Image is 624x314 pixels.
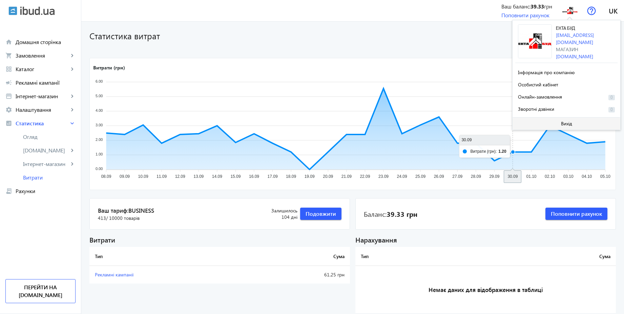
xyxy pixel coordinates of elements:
[515,102,618,114] button: Зворотні дзвінки0
[98,215,140,222] span: 413
[561,121,572,126] span: Вихід
[268,174,278,179] tspan: 17.09
[5,52,12,59] mat-icon: shopping_cart
[515,78,618,90] button: Особистий кабінет
[364,209,417,218] div: Баланс:
[471,174,481,179] tspan: 28.09
[16,79,76,86] span: Рекламні кампанії
[489,174,499,179] tspan: 29.09
[120,174,130,179] tspan: 09.09
[16,52,69,59] span: Замовлення
[300,208,341,220] button: Подовжити
[355,247,475,266] th: Тип
[16,93,69,100] span: Інтернет-магазин
[545,174,555,179] tspan: 02.10
[98,207,255,215] span: Ваш тариф:
[101,174,111,179] tspan: 08.09
[556,46,618,53] div: Магазин
[323,174,333,179] tspan: 20.09
[69,52,76,59] mat-icon: keyboard_arrow_right
[513,118,620,130] button: Вихід
[16,188,76,194] span: Рахунки
[286,174,296,179] tspan: 18.09
[518,81,558,88] span: Особистий кабінет
[508,174,518,179] tspan: 30.09
[556,53,593,60] a: [DOMAIN_NAME]
[415,174,425,179] tspan: 25.09
[89,247,249,266] th: Тип
[193,174,204,179] tspan: 13.09
[355,235,616,244] div: Нарахування
[16,39,76,45] span: Домашня сторінка
[230,174,241,179] tspan: 15.09
[475,247,616,266] th: Сума
[501,12,549,19] a: Поповнити рахунок
[69,147,76,154] mat-icon: keyboard_arrow_right
[501,3,552,10] div: Ваш баланс: грн
[96,152,103,156] tspan: 1.00
[5,39,12,45] mat-icon: home
[360,174,370,179] tspan: 22.09
[20,6,55,15] img: ibud_text.svg
[305,174,315,179] tspan: 19.09
[378,174,389,179] tspan: 23.09
[106,215,140,221] span: / 10000 товарів
[556,32,594,45] a: [EMAIL_ADDRESS][DOMAIN_NAME]
[5,106,12,113] mat-icon: settings
[355,266,616,314] h3: Немає даних для відображення в таблиці
[563,174,574,179] tspan: 03.10
[255,207,297,221] div: 104 дні
[600,174,610,179] tspan: 05.10
[609,6,618,15] span: uk
[138,174,148,179] tspan: 10.09
[69,120,76,127] mat-icon: keyboard_arrow_right
[93,64,125,71] text: Витрати (грн)
[212,174,222,179] tspan: 14.09
[5,66,12,72] mat-icon: grid_view
[96,167,103,171] tspan: 0.00
[526,174,537,179] tspan: 01.10
[69,66,76,72] mat-icon: keyboard_arrow_right
[157,174,167,179] tspan: 11.09
[16,120,69,127] span: Статистика
[96,138,103,142] tspan: 2.00
[89,235,350,244] div: Витрати
[96,108,103,112] tspan: 4.00
[16,66,69,72] span: Каталог
[175,174,185,179] tspan: 12.09
[551,210,602,217] span: Поповнити рахунок
[89,30,537,42] h1: Статистика витрат
[5,93,12,100] mat-icon: storefront
[69,93,76,100] mat-icon: keyboard_arrow_right
[69,106,76,113] mat-icon: keyboard_arrow_right
[5,120,12,127] mat-icon: analytics
[23,147,69,154] span: [DOMAIN_NAME]
[518,106,554,112] span: Зворотні дзвінки
[518,69,575,76] span: Інформація про компанію
[545,208,607,220] button: Поповнити рахунок
[397,174,407,179] tspan: 24.09
[562,3,578,18] img: 2423561dc24e31080c8467865427797-f89b8d8d90.jpg
[387,209,417,218] b: 39.33 грн
[518,24,552,58] img: 2423561dc24e31080c8467865427797-f89b8d8d90.jpg
[531,3,544,10] b: 39.33
[582,174,592,179] tspan: 04.10
[452,174,462,179] tspan: 27.09
[608,95,615,100] span: 0
[23,174,76,181] span: Витрати
[249,266,350,284] td: 61.25 грн
[249,247,350,266] th: Сума
[5,279,76,303] a: Перейти на [DOMAIN_NAME]
[16,106,69,113] span: Налаштування
[95,271,133,278] span: Рекламні кампанії
[608,107,615,112] span: 0
[587,6,596,15] img: help.svg
[556,26,575,31] span: ЕКТА БУД
[5,188,12,194] mat-icon: receipt_long
[434,174,444,179] tspan: 26.09
[255,207,297,214] span: Залишилось
[69,161,76,167] mat-icon: keyboard_arrow_right
[8,6,17,15] img: ibud.svg
[23,133,76,140] span: Огляд
[96,94,103,98] tspan: 5.00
